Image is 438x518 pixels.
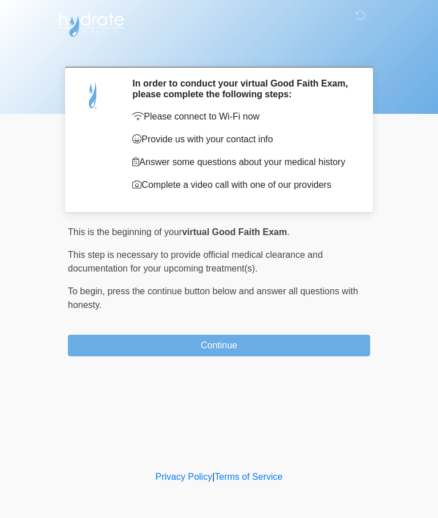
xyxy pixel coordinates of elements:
[68,286,107,296] span: To begin,
[132,178,353,192] p: Complete a video call with one of our providers
[132,110,353,124] p: Please connect to Wi-Fi now
[132,78,353,100] h2: In order to conduct your virtual Good Faith Exam, please complete the following steps:
[68,286,358,310] span: press the continue button below and answer all questions with honesty.
[182,227,287,237] strong: virtual Good Faith Exam
[212,472,214,482] a: |
[68,227,182,237] span: This is the beginning of your
[59,41,379,62] h1: ‎ ‎ ‎ ‎
[76,78,111,112] img: Agent Avatar
[132,133,353,146] p: Provide us with your contact info
[156,472,213,482] a: Privacy Policy
[214,472,282,482] a: Terms of Service
[132,155,353,169] p: Answer some questions about your medical history
[68,250,323,273] span: This step is necessary to provide official medical clearance and documentation for your upcoming ...
[287,227,289,237] span: .
[68,335,370,356] button: Continue
[56,9,126,38] img: Hydrate IV Bar - Arcadia Logo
